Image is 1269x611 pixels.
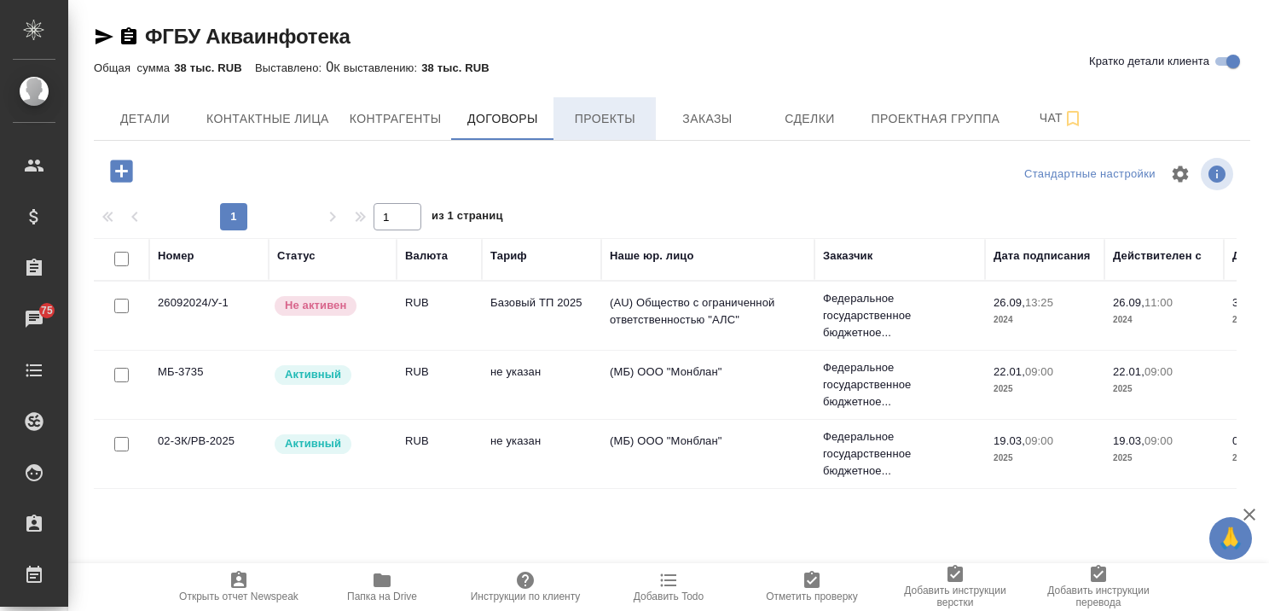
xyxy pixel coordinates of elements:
[823,428,976,480] p: Федеральное государственное бюджетное...
[564,108,646,130] span: Проекты
[1113,311,1215,329] p: 2024
[768,108,850,130] span: Сделки
[601,286,814,346] td: (AU) Общество с ограниченной ответственностью "АЛС"
[1209,517,1252,560] button: 🙏
[1037,585,1160,608] span: Добавить инструкции перевода
[471,591,581,602] span: Инструкции по клиенту
[277,247,316,265] div: Статус
[149,424,269,484] td: 02-ЗК/РВ-2025
[397,286,482,346] td: RUB
[1020,108,1102,129] span: Чат
[994,434,1025,447] p: 19.03,
[94,57,1250,78] div: 0
[405,247,448,265] div: Валюта
[1113,365,1144,378] p: 22.01,
[145,25,351,48] a: ФГБУ Акваинфотека
[285,297,346,314] p: Не активен
[1160,154,1201,195] span: Настроить таблицу
[174,61,255,74] p: 38 тыс. RUB
[461,108,543,130] span: Договоры
[1025,434,1053,447] p: 09:00
[823,247,872,265] div: Заказчик
[350,108,442,130] span: Контрагенты
[1113,381,1215,398] p: 2025
[871,108,1000,130] span: Проектная группа
[98,154,145,189] button: Добавить договор
[347,591,417,602] span: Папка на Drive
[1027,563,1170,611] button: Добавить инструкции перевода
[1144,365,1173,378] p: 09:00
[666,108,748,130] span: Заказы
[597,563,740,611] button: Добавить Todo
[823,359,976,410] p: Федеральное государственное бюджетное...
[421,61,502,74] p: 38 тыс. RUB
[994,296,1025,309] p: 26.09,
[1025,296,1053,309] p: 13:25
[482,286,601,346] td: Базовый ТП 2025
[31,302,63,319] span: 75
[490,247,527,265] div: Тариф
[601,424,814,484] td: (МБ) ООО "Монблан"
[158,247,194,265] div: Номер
[432,206,503,230] span: из 1 страниц
[255,61,326,74] p: Выставлено:
[994,450,1096,467] p: 2025
[1201,158,1237,190] span: Посмотреть информацию
[1144,434,1173,447] p: 09:00
[333,61,421,74] p: К выставлению:
[634,591,704,602] span: Добавить Todo
[149,355,269,415] td: МБ-3735
[894,585,1017,608] span: Добавить инструкции верстки
[310,563,454,611] button: Папка на Drive
[104,108,186,130] span: Детали
[482,355,601,415] td: не указан
[1020,161,1160,188] div: split button
[994,381,1096,398] p: 2025
[285,366,341,383] p: Активный
[823,290,976,341] p: Федеральное государственное бюджетное...
[206,108,329,130] span: Контактные лица
[94,61,174,74] p: Общая сумма
[884,563,1027,611] button: Добавить инструкции верстки
[149,286,269,346] td: 26092024/У-1
[285,435,341,452] p: Активный
[119,26,139,47] button: Скопировать ссылку
[601,355,814,415] td: (МБ) ООО "Монблан"
[1113,450,1215,467] p: 2025
[994,247,1091,265] div: Дата подписания
[740,563,884,611] button: Отметить проверку
[397,355,482,415] td: RUB
[1089,53,1209,70] span: Кратко детали клиента
[4,298,64,340] a: 75
[1025,365,1053,378] p: 09:00
[766,591,857,602] span: Отметить проверку
[1113,434,1144,447] p: 19.03,
[610,247,694,265] div: Наше юр. лицо
[1113,296,1144,309] p: 26.09,
[1216,521,1245,556] span: 🙏
[167,563,310,611] button: Открыть отчет Newspeak
[1232,434,1264,447] p: 05.02,
[397,424,482,484] td: RUB
[994,365,1025,378] p: 22.01,
[1232,296,1264,309] p: 31.12,
[994,311,1096,329] p: 2024
[1063,108,1083,129] svg: Подписаться
[94,26,114,47] button: Скопировать ссылку для ЯМессенджера
[1113,247,1202,265] div: Действителен с
[1144,296,1173,309] p: 11:00
[179,591,298,602] span: Открыть отчет Newspeak
[454,563,597,611] button: Инструкции по клиенту
[482,424,601,484] td: не указан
